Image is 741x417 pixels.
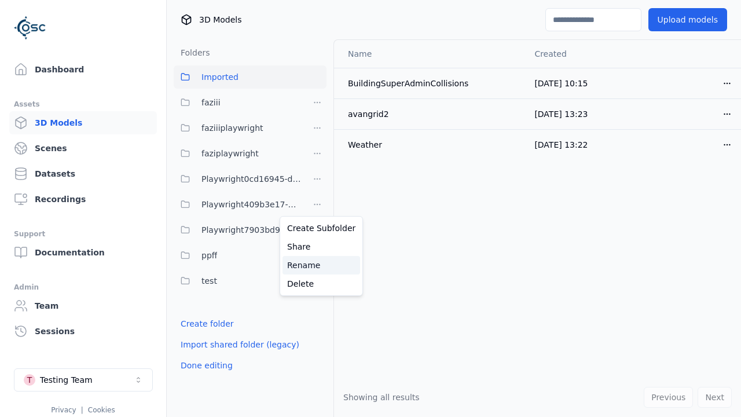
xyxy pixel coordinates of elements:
[283,237,360,256] a: Share
[283,275,360,293] a: Delete
[283,219,360,237] a: Create Subfolder
[283,256,360,275] a: Rename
